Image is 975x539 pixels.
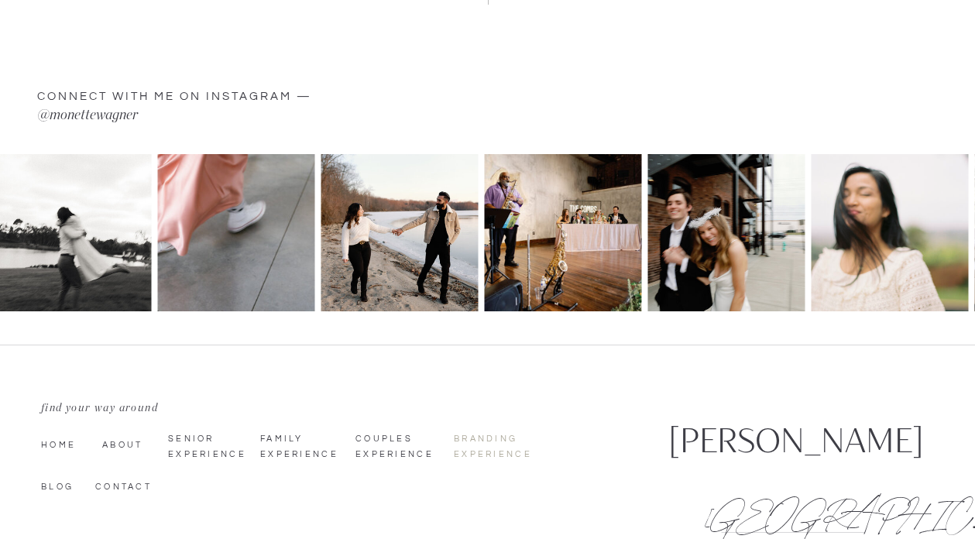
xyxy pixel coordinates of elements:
[644,422,948,465] a: [PERSON_NAME]
[95,479,173,492] a: Contact
[484,154,641,311] img: blog-7897
[37,105,386,129] a: @monettewagner
[41,479,90,492] a: Blog
[355,431,428,462] a: Couples Experience
[157,154,314,311] img: avii-2981
[41,399,200,411] p: find your way around
[168,431,241,462] a: Senior Experience
[102,438,156,450] a: About
[321,154,478,311] img: avii-3727
[260,431,333,462] a: Family Experience
[41,438,95,450] a: home
[811,154,968,311] img: brookebschultz_LS5
[454,431,537,458] a: Branding Experience
[37,88,428,107] p: connect with ME on instagram —
[647,154,805,311] img: blog-9046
